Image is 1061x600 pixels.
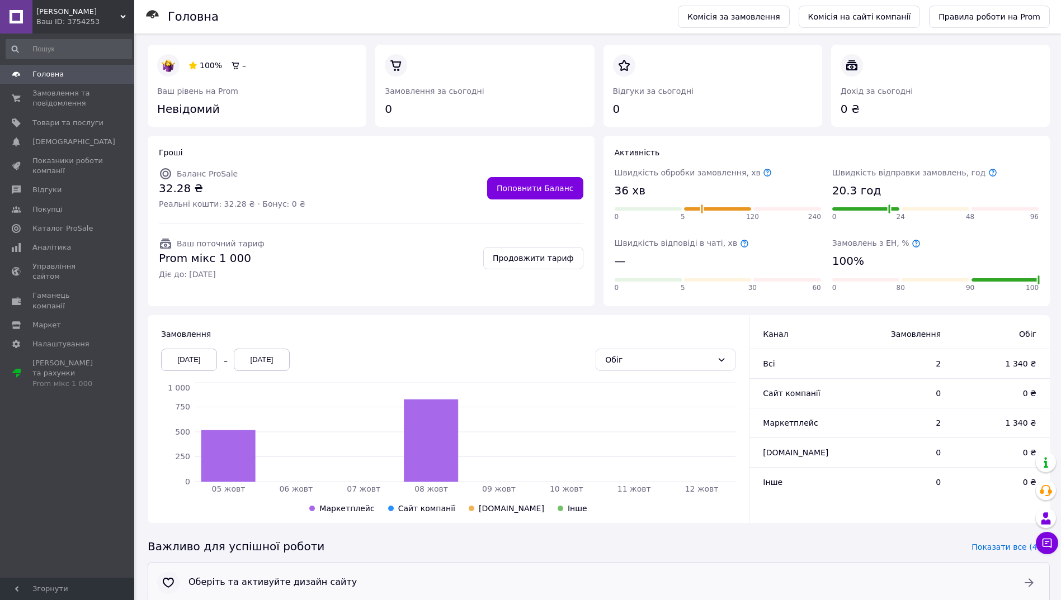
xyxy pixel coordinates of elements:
span: [DOMAIN_NAME] [763,448,828,457]
span: [DEMOGRAPHIC_DATA] [32,137,115,147]
span: Швидкість обробки замовлення, хв [615,168,772,177]
span: Ваш поточний тариф [177,239,265,248]
span: 0 [832,283,837,293]
span: 30 [748,283,757,293]
span: 96 [1030,212,1039,222]
span: Швидкість відповіді в чаті, хв [615,239,749,247]
span: Маркетплейс [319,504,374,513]
tspan: 1 000 [168,383,190,392]
span: Замовлення та повідомлення [32,88,103,108]
span: Баланс ProSale [177,169,238,178]
a: Комісія за замовлення [678,6,790,28]
span: 100 [1026,283,1039,293]
a: Правила роботи на Prom [929,6,1050,28]
span: Nesta [36,7,120,17]
span: 24 [897,212,905,222]
span: Товари та послуги [32,118,103,128]
button: Чат з покупцем [1036,532,1058,554]
span: 0 [863,447,941,458]
tspan: 06 жовт [279,484,313,493]
div: Обіг [605,354,713,366]
span: Управління сайтом [32,261,103,282]
span: 1 340 ₴ [963,417,1036,428]
span: Покупці [32,204,63,215]
a: Продовжити тариф [483,247,583,269]
span: 0 ₴ [963,388,1036,399]
span: 0 [615,283,619,293]
h1: Головна [168,10,219,23]
span: 20.3 год [832,183,881,199]
span: 0 ₴ [963,447,1036,458]
span: Показати все (4) [972,541,1040,553]
tspan: 07 жовт [347,484,380,493]
span: 80 [897,283,905,293]
span: 1 340 ₴ [963,358,1036,369]
span: [PERSON_NAME] та рахунки [32,358,103,389]
tspan: 250 [175,452,190,461]
span: 0 [863,388,941,399]
span: — [615,253,626,269]
tspan: 09 жовт [482,484,516,493]
span: Маркетплейс [763,418,818,427]
div: Prom мікс 1 000 [32,379,103,389]
span: Діє до: [DATE] [159,269,265,280]
span: Головна [32,69,64,79]
div: [DATE] [234,349,290,371]
span: 120 [746,212,759,222]
span: Сайт компанії [763,389,820,398]
span: 2 [863,358,941,369]
span: 0 [832,212,837,222]
span: Всi [763,359,775,368]
span: Швидкість відправки замовлень, год [832,168,997,177]
span: Каталог ProSale [32,223,93,234]
span: Prom мікс 1 000 [159,250,265,266]
tspan: 05 жовт [212,484,246,493]
a: Поповнити Баланс [487,177,583,199]
span: Гроші [159,148,183,157]
span: 48 [966,212,974,222]
span: Оберіть та активуйте дизайн сайту [188,576,1009,589]
span: Замовлення [863,328,941,340]
span: Сайт компанії [398,504,455,513]
div: [DATE] [161,349,217,371]
span: 100% [832,253,864,269]
a: Комісія на сайті компанії [799,6,921,28]
span: 90 [966,283,974,293]
span: Відгуки [32,185,62,195]
tspan: 750 [175,402,190,411]
input: Пошук [6,39,132,59]
span: Налаштування [32,339,89,349]
span: 32.28 ₴ [159,180,305,197]
span: Обіг [963,328,1036,340]
span: – [242,61,246,70]
tspan: 10 жовт [550,484,583,493]
span: Замовлень з ЕН, % [832,239,921,247]
span: Гаманець компанії [32,291,103,311]
tspan: 12 жовт [685,484,719,493]
tspan: 11 жовт [617,484,651,493]
span: 5 [681,283,685,293]
div: Ваш ID: 3754253 [36,17,134,27]
span: 0 [615,212,619,222]
span: 100% [200,61,222,70]
span: Маркет [32,320,61,330]
tspan: 0 [185,477,190,486]
span: Аналітика [32,242,71,253]
span: [DOMAIN_NAME] [479,504,544,513]
span: 2 [863,417,941,428]
span: 60 [812,283,820,293]
span: 0 [863,477,941,488]
span: 0 ₴ [963,477,1036,488]
span: Канал [763,330,788,339]
span: Важливо для успішної роботи [148,539,324,555]
span: Реальні кошти: 32.28 ₴ · Бонус: 0 ₴ [159,198,305,209]
span: Активність [615,148,660,157]
span: 240 [808,212,821,222]
span: 5 [681,212,685,222]
span: Інше [568,504,587,513]
span: Інше [763,478,782,487]
span: Показники роботи компанії [32,156,103,176]
span: 36 хв [615,183,645,199]
span: Замовлення [161,330,211,339]
tspan: 500 [175,427,190,436]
